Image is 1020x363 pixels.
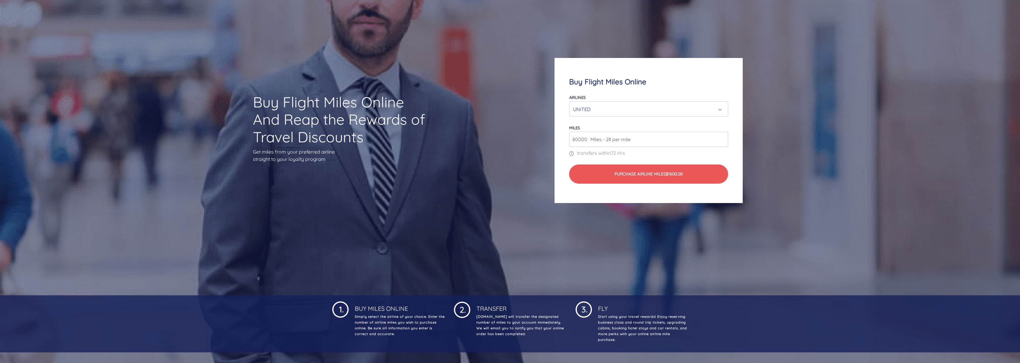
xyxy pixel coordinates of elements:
[454,300,470,318] img: 1
[354,314,445,337] p: Simply select the airline of your choice. Enter the number of airline miles you wish to purchase ...
[569,95,586,100] label: Airlines
[475,314,566,337] p: [DOMAIN_NAME] will transfer the designated number of miles to your account immediately. We will e...
[573,103,721,115] div: UNITED
[354,300,445,312] h4: Buy Miles Online
[587,136,631,143] span: Miles - 2¢ per mile
[611,150,625,156] span: 72 Hrs
[475,300,566,312] h4: Transfer
[569,125,580,130] label: miles
[569,77,728,86] h4: Buy Flight Miles Online
[597,314,688,343] p: Start using your travel rewards! Enjoy reserving business class and round trip tickets, upgrading...
[569,149,728,157] p: transfers within
[569,101,728,117] button: UNITED
[253,148,428,163] p: Get miles from your preferred airline straight to your loyalty program
[666,171,683,177] span: $1600.00
[332,300,349,318] img: 1
[253,93,428,146] h1: Buy Flight Miles Online And Reap the Rewards of Travel Discounts
[576,300,592,318] img: 1
[569,165,728,184] button: Purchase Airline Miles$1600.00
[597,300,688,312] h4: Fly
